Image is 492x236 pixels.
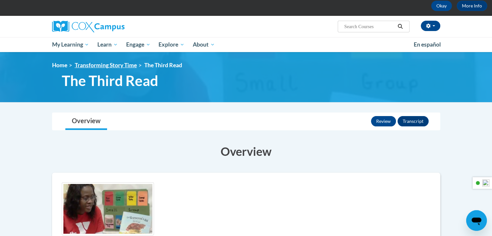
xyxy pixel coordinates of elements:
a: Overview [65,113,107,130]
h3: Overview [52,143,440,159]
a: Home [52,62,67,69]
a: En español [410,38,445,51]
a: Transforming Story Time [75,62,137,69]
iframe: Button to launch messaging window [466,210,487,231]
button: Okay [431,1,452,11]
a: More Info [457,1,487,11]
span: Learn [97,41,118,48]
button: Transcript [398,116,429,126]
span: En español [414,41,441,48]
img: Course logo image [62,182,154,236]
span: The Third Read [62,72,158,89]
div: Main menu [42,37,450,52]
a: My Learning [48,37,93,52]
span: The Third Read [144,62,182,69]
button: Account Settings [421,21,440,31]
span: My Learning [52,41,89,48]
button: Review [371,116,396,126]
a: Explore [154,37,189,52]
a: Cox Campus [52,21,175,32]
img: Cox Campus [52,21,125,32]
a: About [189,37,219,52]
a: Learn [93,37,122,52]
a: Engage [122,37,155,52]
input: Search Courses [344,23,395,30]
span: About [193,41,215,48]
span: Explore [159,41,184,48]
span: Engage [126,41,150,48]
button: Search [395,23,405,30]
